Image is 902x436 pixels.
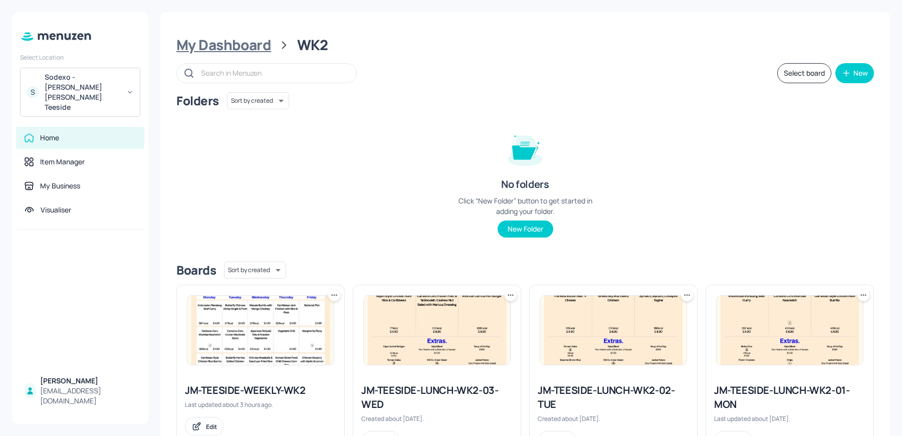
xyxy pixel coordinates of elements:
[40,181,80,191] div: My Business
[176,36,271,54] div: My Dashboard
[40,386,136,406] div: [EMAIL_ADDRESS][DOMAIN_NAME]
[450,195,600,216] div: Click “New Folder” button to get started in adding your folder.
[40,157,85,167] div: Item Manager
[41,205,71,215] div: Visualiser
[185,383,336,397] div: JM-TEESIDE-WEEKLY-WK2
[201,66,346,80] input: Search in Menuzen
[45,72,120,112] div: Sodexo - [PERSON_NAME] [PERSON_NAME] Teeside
[185,400,336,409] div: Last updated about 3 hours ago.
[500,123,550,173] img: folder-empty
[501,177,549,191] div: No folders
[227,91,289,111] div: Sort by created
[176,93,219,109] div: Folders
[27,86,39,98] div: S
[714,383,865,411] div: JM-TEESIDE-LUNCH-WK2-01-MON
[540,296,687,365] img: 2025-08-07-1754564108646f11jamwn7zs.jpeg
[297,36,328,54] div: WK2
[853,70,868,77] div: New
[187,296,334,365] img: 2025-09-11-1757589282105bl6fr783sa8.jpeg
[20,53,140,62] div: Select Location
[206,422,217,431] div: Edit
[538,383,689,411] div: JM-TEESIDE-LUNCH-WK2-02-TUE
[224,260,286,280] div: Sort by created
[498,221,553,238] button: New Folder
[40,133,59,143] div: Home
[40,376,136,386] div: [PERSON_NAME]
[714,414,865,423] div: Last updated about [DATE].
[777,63,831,83] button: Select board
[176,262,216,278] div: Boards
[538,414,689,423] div: Created about [DATE].
[361,414,513,423] div: Created about [DATE].
[364,296,510,365] img: 2025-08-07-1754564498499586a8dll5xf.jpeg
[361,383,513,411] div: JM-TEESIDE-LUNCH-WK2-03-WED
[835,63,874,83] button: New
[717,296,863,365] img: 2025-08-07-17545663385425uz81mcsp8.jpeg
